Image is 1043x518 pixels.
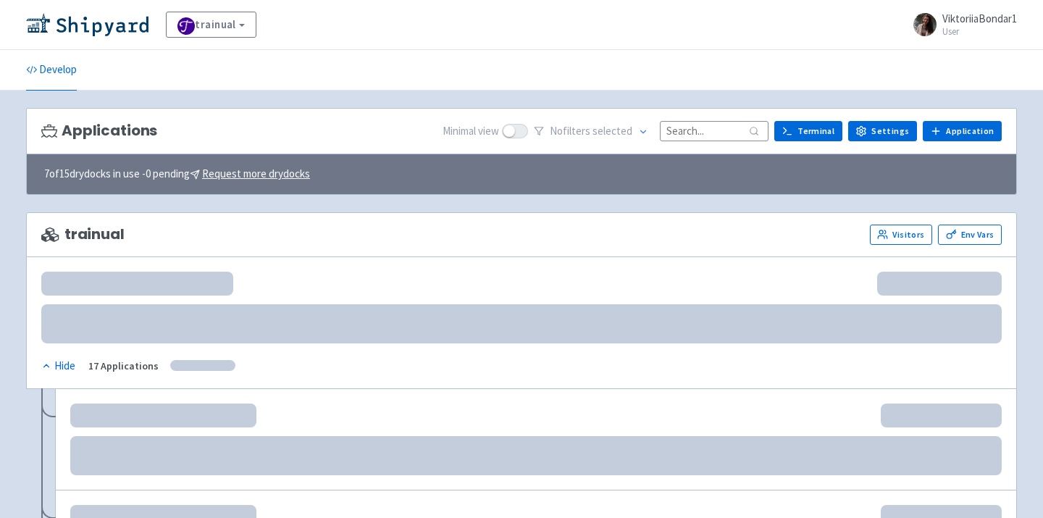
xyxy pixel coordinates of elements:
[923,121,1002,141] a: Application
[41,358,77,375] button: Hide
[41,358,75,375] div: Hide
[774,121,842,141] a: Terminal
[202,167,310,180] u: Request more drydocks
[942,12,1017,25] span: ViktoriiaBondar1
[938,225,1002,245] a: Env Vars
[905,13,1017,36] a: ViktoriiaBondar1 User
[44,166,310,183] span: 7 of 15 drydocks in use - 0 pending
[870,225,932,245] a: Visitors
[26,13,148,36] img: Shipyard logo
[88,358,159,375] div: 17 Applications
[660,121,768,141] input: Search...
[550,123,632,140] span: No filter s
[942,27,1017,36] small: User
[41,122,157,139] h3: Applications
[443,123,499,140] span: Minimal view
[26,50,77,91] a: Develop
[848,121,917,141] a: Settings
[166,12,256,38] a: trainual
[592,124,632,138] span: selected
[41,226,125,243] span: trainual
